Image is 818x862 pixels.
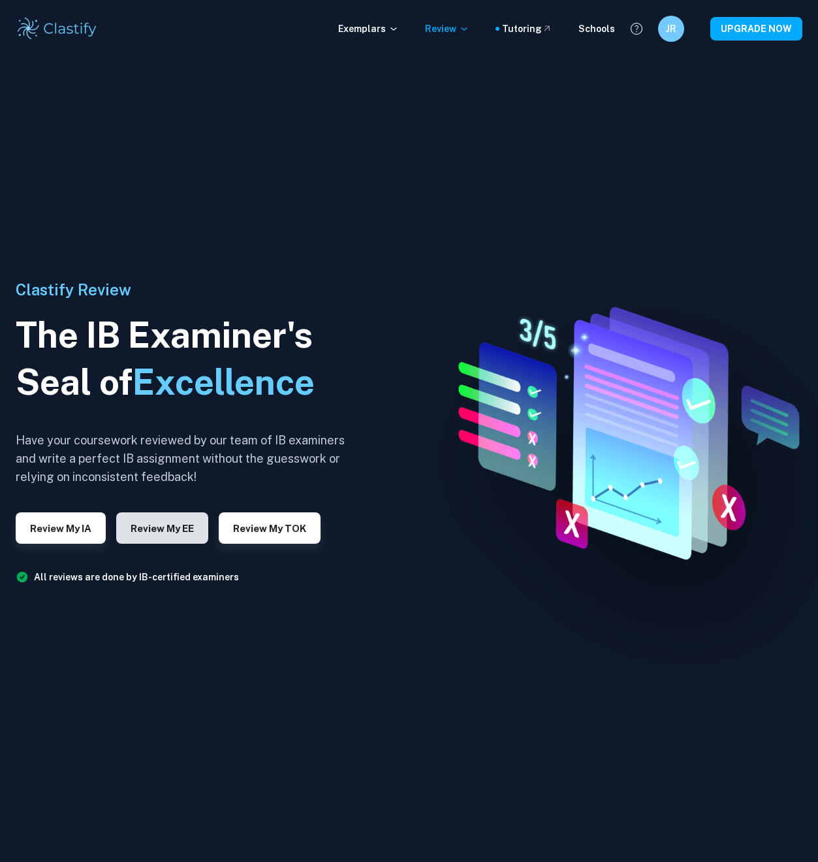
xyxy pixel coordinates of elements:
a: Tutoring [502,22,552,36]
h1: The IB Examiner's Seal of [16,312,355,406]
img: Clastify logo [16,16,99,42]
p: Review [425,22,469,36]
p: Exemplars [338,22,399,36]
button: Review my TOK [219,512,321,544]
img: IA Review hero [426,295,818,567]
a: Schools [578,22,615,36]
h6: Clastify Review [16,278,355,301]
button: JR [658,16,684,42]
button: Review my IA [16,512,106,544]
button: Help and Feedback [625,18,648,40]
button: UPGRADE NOW [710,17,802,41]
h6: Have your coursework reviewed by our team of IB examiners and write a perfect IB assignment witho... [16,431,355,486]
a: All reviews are done by IB-certified examiners [34,572,239,582]
button: Review my EE [116,512,208,544]
h6: JR [664,22,679,36]
span: Excellence [133,361,315,403]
